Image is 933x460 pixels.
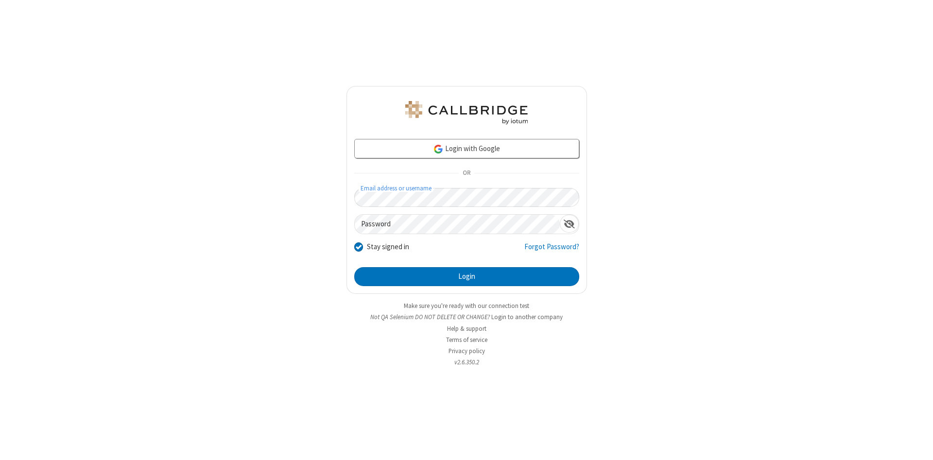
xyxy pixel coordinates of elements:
span: OR [459,167,474,180]
a: Make sure you're ready with our connection test [404,302,529,310]
a: Help & support [447,324,486,333]
a: Login with Google [354,139,579,158]
a: Privacy policy [449,347,485,355]
img: google-icon.png [433,144,444,154]
img: QA Selenium DO NOT DELETE OR CHANGE [403,101,530,124]
div: Show password [560,215,579,233]
input: Email address or username [354,188,579,207]
a: Terms of service [446,336,487,344]
a: Forgot Password? [524,241,579,260]
button: Login [354,267,579,287]
li: Not QA Selenium DO NOT DELETE OR CHANGE? [346,312,587,322]
li: v2.6.350.2 [346,358,587,367]
label: Stay signed in [367,241,409,253]
iframe: Chat [909,435,926,453]
button: Login to another company [491,312,563,322]
input: Password [355,215,560,234]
